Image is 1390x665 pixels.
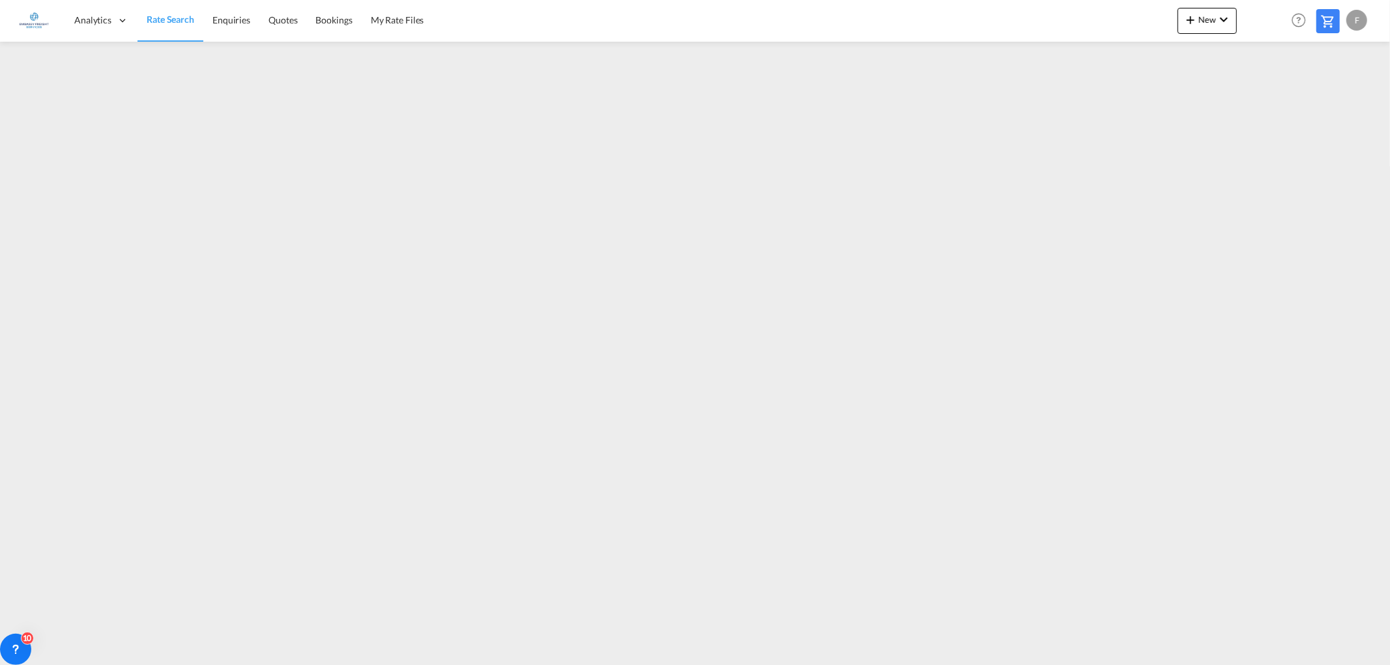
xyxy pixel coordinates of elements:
[1346,10,1367,31] div: F
[1216,12,1232,27] md-icon: icon-chevron-down
[1178,8,1237,34] button: icon-plus 400-fgNewicon-chevron-down
[1288,9,1316,33] div: Help
[1183,12,1198,27] md-icon: icon-plus 400-fg
[74,14,111,27] span: Analytics
[147,14,194,25] span: Rate Search
[371,14,424,25] span: My Rate Files
[316,14,353,25] span: Bookings
[20,6,49,35] img: e1326340b7c511ef854e8d6a806141ad.jpg
[212,14,250,25] span: Enquiries
[268,14,297,25] span: Quotes
[1288,9,1310,31] span: Help
[1183,14,1232,25] span: New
